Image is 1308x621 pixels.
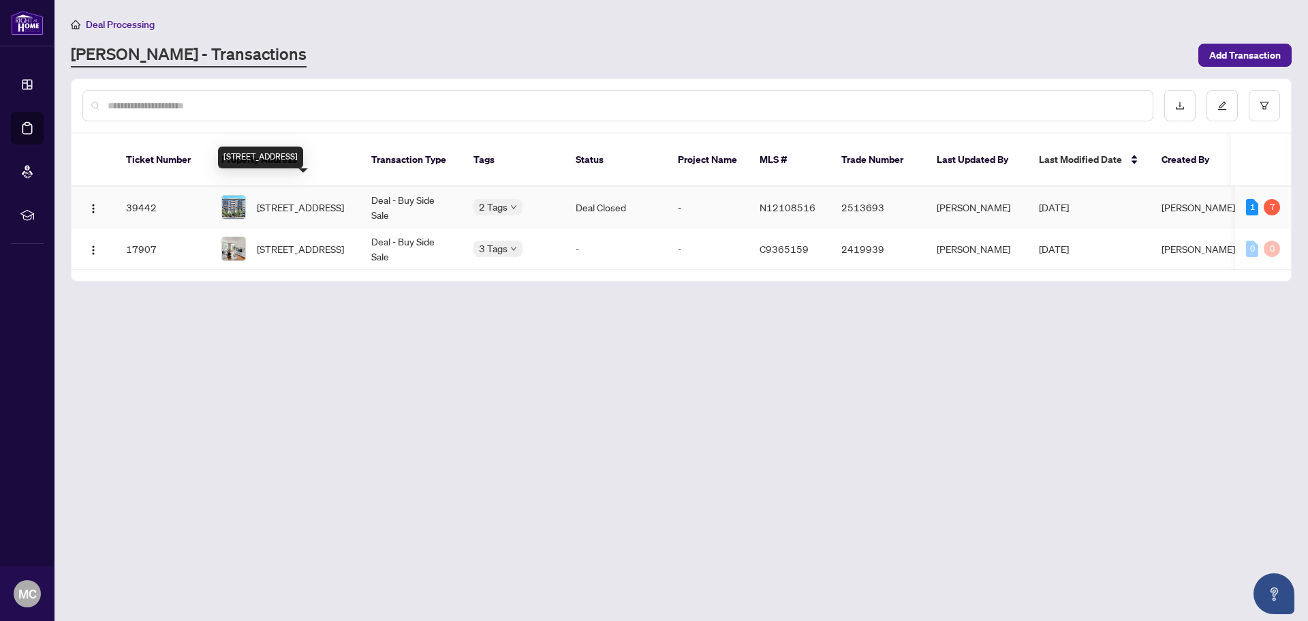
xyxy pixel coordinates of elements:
div: [STREET_ADDRESS] [218,147,303,168]
button: filter [1249,90,1280,121]
span: [PERSON_NAME] [1162,243,1235,255]
span: Deal Processing [86,18,155,31]
td: - [667,228,749,270]
button: edit [1206,90,1238,121]
th: Last Modified Date [1028,134,1151,187]
th: Last Updated By [926,134,1028,187]
td: - [565,228,667,270]
th: Status [565,134,667,187]
th: Property Address [211,134,360,187]
td: 2419939 [830,228,926,270]
td: [PERSON_NAME] [926,187,1028,228]
div: 1 [1246,199,1258,215]
span: [STREET_ADDRESS] [257,200,344,215]
th: Created By [1151,134,1232,187]
td: [PERSON_NAME] [926,228,1028,270]
button: download [1164,90,1196,121]
span: down [510,245,517,252]
th: Trade Number [830,134,926,187]
span: [DATE] [1039,243,1069,255]
span: [DATE] [1039,201,1069,213]
td: Deal - Buy Side Sale [360,228,463,270]
td: Deal Closed [565,187,667,228]
th: MLS # [749,134,830,187]
img: thumbnail-img [222,237,245,260]
button: Add Transaction [1198,44,1292,67]
div: 0 [1264,241,1280,257]
span: edit [1217,101,1227,110]
span: N12108516 [760,201,815,213]
img: logo [11,10,44,35]
button: Open asap [1253,573,1294,614]
img: thumbnail-img [222,196,245,219]
span: C9365159 [760,243,809,255]
img: Logo [88,245,99,256]
th: Tags [463,134,565,187]
span: 3 Tags [479,241,508,256]
td: 39442 [115,187,211,228]
button: Logo [82,196,104,218]
button: Logo [82,238,104,260]
span: [PERSON_NAME] [1162,201,1235,213]
span: Last Modified Date [1039,152,1122,167]
img: Logo [88,203,99,214]
th: Project Name [667,134,749,187]
span: [STREET_ADDRESS] [257,241,344,256]
span: 2 Tags [479,199,508,215]
td: 17907 [115,228,211,270]
span: filter [1260,101,1269,110]
span: MC [18,584,37,603]
div: 0 [1246,241,1258,257]
td: - [667,187,749,228]
td: 2513693 [830,187,926,228]
div: 7 [1264,199,1280,215]
span: Add Transaction [1209,44,1281,66]
th: Ticket Number [115,134,211,187]
a: [PERSON_NAME] - Transactions [71,43,307,67]
td: Deal - Buy Side Sale [360,187,463,228]
span: home [71,20,80,29]
span: down [510,204,517,211]
span: download [1175,101,1185,110]
th: Transaction Type [360,134,463,187]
